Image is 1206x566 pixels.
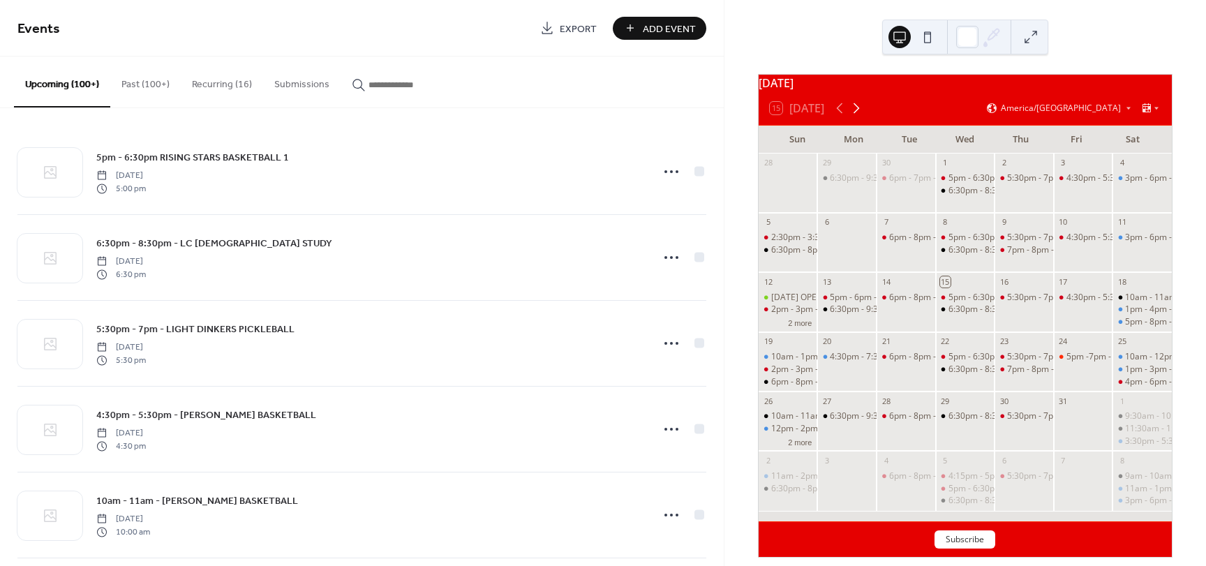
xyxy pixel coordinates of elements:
div: 10am - 12pm - TIMM BIRTHDAY PARTY [1112,351,1172,363]
a: Export [530,17,607,40]
button: Submissions [263,57,341,106]
div: 4:30pm - 7:30pm - LAKE COUNTRY SWIM TEAM [DATE] PARTY [830,351,1069,363]
div: 6:30pm - 8:30pm - LC BIBLE STUDY [936,185,995,197]
div: [DATE] OPEN PLAY [771,292,844,304]
div: 5pm - 6:30pm RISING STARS BASKETBALL 2 [936,483,995,495]
div: 6 [999,455,1009,466]
div: 5:30pm - 7pm - LIGHT DINKERS PICKLEBALL [995,232,1054,244]
div: Wed [937,126,993,154]
div: 4pm - 6pm - POWELL BIRTHDAY PARTY [1112,376,1172,388]
span: Export [560,22,597,36]
div: 5pm - 6:30pm RISING STARS BASKETBALL 1 [948,172,1117,184]
div: 15 [940,276,951,287]
div: 6:30pm - 8:30pm - LC [DEMOGRAPHIC_DATA] STUDY [948,185,1154,197]
span: 10:00 am [96,526,150,538]
div: 14 [881,276,891,287]
div: 6pm - 7pm - JOSH BASKETBALL [889,172,1010,184]
div: 6:30pm - 8:30pm - LC BIBLE STUDY [936,364,995,375]
div: 5:30pm - 7pm - LIGHT DINKERS PICKLEBALL [1007,470,1176,482]
a: 10am - 11am - [PERSON_NAME] BASKETBALL [96,493,298,509]
div: 6pm - 8pm - WENDY PICKLEBALL [877,292,936,304]
span: Events [17,15,60,43]
div: 12pm - 2pm - [PERSON_NAME] BIRTHDAY PARTY [771,423,960,435]
div: 12pm - 2pm - KELLY BIRTHDAY PARTY [759,423,818,435]
button: 2 more [782,316,817,328]
span: [DATE] [96,513,150,526]
div: 4:30pm - 5:30pm - JOSH BASKETBALL [1054,232,1113,244]
div: 21 [881,336,891,347]
div: 4:30pm - 5:30pm - JOSH BASKETBALL [1054,172,1113,184]
div: 1 [940,158,951,168]
div: 3pm - 6pm - KELLY BIRTHDAY PARTY [1112,172,1172,184]
div: 6:30pm - 8pm - AVERAGE JOES GAME NIGHT [759,483,818,495]
div: 6:30pm - 9:30pm - YOUNG LIFE [817,410,877,422]
span: 5pm - 6:30pm RISING STARS BASKETBALL 1 [96,151,289,165]
div: 27 [821,396,832,406]
div: 6:30pm - 9:30pm - YOUNG LIFE [817,172,877,184]
div: 6:30pm - 9:30pm - YOUNG LIFE [830,172,950,184]
div: 5:30pm - 7pm - LIGHT DINKERS PICKLEBALL [1007,232,1176,244]
div: 24 [1058,336,1069,347]
div: 6:30pm - 8:30pm - LC [DEMOGRAPHIC_DATA] STUDY [948,304,1154,315]
div: 2 [999,158,1009,168]
div: 10 [1058,217,1069,228]
div: 9am - 10am - THOMPSON BASKETBALL [1112,470,1172,482]
div: 5pm - 6pm - OYB [817,292,877,304]
div: 28 [763,158,773,168]
div: [DATE] [759,75,1172,91]
div: 6:30pm - 9:30pm - YOUNG LIFE [817,304,877,315]
div: 8 [1117,455,1127,466]
div: 23 [999,336,1009,347]
div: 2 [763,455,773,466]
button: Past (100+) [110,57,181,106]
div: 3 [1058,158,1069,168]
div: HALLOWEEN OPEN PLAY [759,292,818,304]
div: 11:30am - 1:30pm - RINDAHL BIRTHDAY PARTY [1112,423,1172,435]
div: 5 [763,217,773,228]
div: 6pm - 8pm - WENDY PICKLEBALL [877,232,936,244]
div: 5:30pm - 7pm - LIGHT DINKERS PICKLEBALL [1007,292,1176,304]
div: 5:30pm - 7pm - LIGHT DINKERS PICKLEBALL [1007,351,1176,363]
div: 29 [821,158,832,168]
a: 5:30pm - 7pm - LIGHT DINKERS PICKLEBALL [96,321,295,337]
div: 6pm - 8pm - WENDY PICKLEBALL [877,351,936,363]
button: 2 more [782,435,817,447]
span: [DATE] [96,255,146,268]
div: 6:30pm - 8:30pm - LC [DEMOGRAPHIC_DATA] STUDY [948,364,1154,375]
div: 10am - 11am - [PERSON_NAME] BASKETBALL [771,410,948,422]
div: 16 [999,276,1009,287]
div: 11am - 2pm - [PERSON_NAME] BIRTHDAY PARTY [771,470,960,482]
span: 5:00 pm [96,182,146,195]
div: 5:30pm - 7pm - LIGHT DINKERS PICKLEBALL [995,292,1054,304]
span: 5:30pm - 7pm - LIGHT DINKERS PICKLEBALL [96,322,295,337]
div: 9 [999,217,1009,228]
div: 4 [881,455,891,466]
div: 19 [763,336,773,347]
span: Add Event [643,22,696,36]
div: Tue [881,126,937,154]
div: 2pm - 3pm - JOSH BASKETBALL [759,304,818,315]
div: Fri [1049,126,1105,154]
div: 5pm - 6:30pm RISING STARS BASKETBALL 1 [936,292,995,304]
span: 6:30pm - 8:30pm - LC [DEMOGRAPHIC_DATA] STUDY [96,237,332,251]
div: 6:30pm - 8:30pm - LC [DEMOGRAPHIC_DATA] STUDY [948,244,1154,256]
div: 5:30pm - 7pm - LIGHT DINKERS PICKLEBALL [995,470,1054,482]
div: 29 [940,396,951,406]
span: 4:30 pm [96,440,146,452]
div: 6pm - 8pm - [PERSON_NAME] [889,292,1004,304]
div: 10am - 1pm - STILL BIRTHDAY PARTY [759,351,818,363]
div: Thu [993,126,1049,154]
div: 5:30pm - 7pm - LIGHT DINKERS PICKLEBALL [995,351,1054,363]
div: 4 [1117,158,1127,168]
div: 5pm - 6:30pm RISING STARS BASKETBALL 1 [936,351,995,363]
div: Sun [770,126,826,154]
div: Mon [826,126,881,154]
button: Recurring (16) [181,57,263,106]
div: 7pm - 8pm - OYB [1007,244,1073,256]
div: 11 [1117,217,1127,228]
div: 6:30pm - 9:30pm - YOUNG LIFE [830,304,950,315]
a: 5pm - 6:30pm RISING STARS BASKETBALL 1 [96,149,289,165]
div: 1pm - 3pm - BJELIC BIRTHDAY PARTY [1112,364,1172,375]
div: 6pm - 8pm - [PERSON_NAME] [889,410,1004,422]
div: 5pm - 8pm - DOBLING BIRTHDAY PARTY [1112,316,1172,328]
